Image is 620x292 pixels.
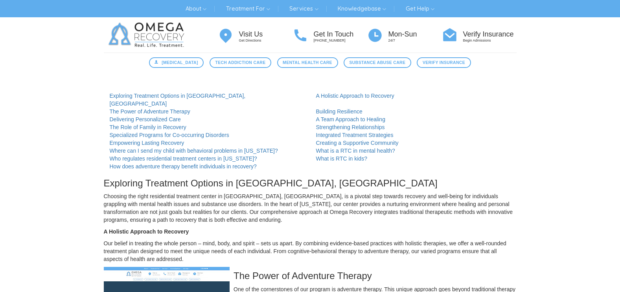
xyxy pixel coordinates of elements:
[110,163,257,170] a: How does adventure therapy benefit individuals in recovery?
[388,31,442,38] h4: Mon-Sun
[110,124,186,130] a: The Role of Family in Recovery
[316,140,399,146] a: Creating a Supportive Community
[463,38,517,43] p: Begin Admissions
[149,57,204,68] a: [MEDICAL_DATA]
[220,2,276,15] a: Treatment For
[388,38,442,43] p: 24/7
[400,2,440,15] a: Get Help
[110,116,181,122] a: Delivering Personalized Care
[218,27,293,44] a: Visit Us Get Directions
[104,17,192,53] img: Omega Recovery
[316,124,385,130] a: Strengthening Relationships
[215,59,265,66] span: Tech Addiction Care
[314,31,367,38] h4: Get In Touch
[442,27,517,44] a: Verify Insurance Begin Admissions
[332,2,392,15] a: Knowledgebase
[110,93,246,107] a: Exploring Treatment Options in [GEOGRAPHIC_DATA], [GEOGRAPHIC_DATA]
[344,57,411,68] a: Substance Abuse Care
[316,108,362,115] a: Building Resilience
[283,2,324,15] a: Services
[423,59,465,66] span: Verify Insurance
[104,239,517,263] p: Our belief in treating the whole person – mind, body, and spirit – sets us apart. By combining ev...
[316,93,394,99] a: A Holistic Approach to Recovery
[316,132,394,138] a: Integrated Treatment Strategies
[104,178,517,188] h3: Exploring Treatment Options in [GEOGRAPHIC_DATA], [GEOGRAPHIC_DATA]
[162,59,198,66] span: [MEDICAL_DATA]
[463,31,517,38] h4: Verify Insurance
[293,27,367,44] a: Get In Touch [PHONE_NUMBER]
[239,31,293,38] h4: Visit Us
[350,59,406,66] span: Substance Abuse Care
[110,132,229,138] a: Specialized Programs for Co-occurring Disorders
[239,38,293,43] p: Get Directions
[283,59,332,66] span: Mental Health Care
[110,155,257,162] a: Who regulates residential treatment centers in [US_STATE]?
[180,2,212,15] a: About
[417,57,471,68] a: Verify Insurance
[314,38,367,43] p: [PHONE_NUMBER]
[110,108,190,115] a: The Power of Adventure Therapy
[316,155,367,162] a: What is RTC in kids?
[316,116,385,122] a: A Team Approach to Healing
[104,271,517,281] h3: The Power of Adventure Therapy
[277,57,338,68] a: Mental Health Care
[210,57,271,68] a: Tech Addiction Care
[110,140,184,146] a: Empowering Lasting Recovery
[104,228,189,235] strong: A Holistic Approach to Recovery
[110,148,278,154] a: Where can I send my child with behavioral problems in [US_STATE]?
[316,148,395,154] a: What is a RTC in mental health?
[104,192,517,224] p: Choosing the right residential treatment center in [GEOGRAPHIC_DATA], [GEOGRAPHIC_DATA], is a piv...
